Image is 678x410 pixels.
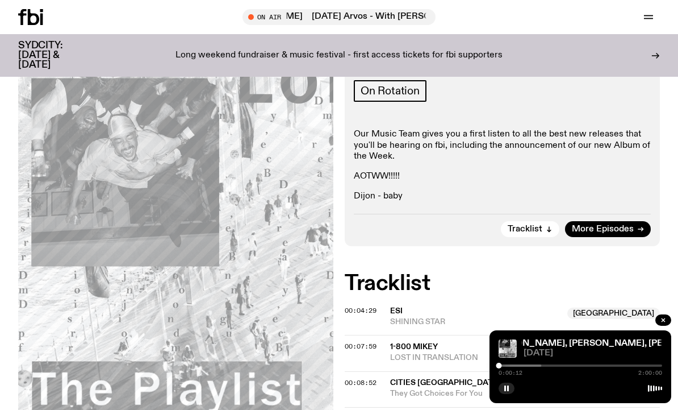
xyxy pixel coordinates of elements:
[361,85,420,97] span: On Rotation
[345,380,376,386] button: 00:08:52
[638,370,662,376] span: 2:00:00
[567,308,660,319] span: [GEOGRAPHIC_DATA]
[345,378,376,387] span: 00:08:52
[390,353,560,363] span: LOST IN TRANSLATION
[345,343,376,350] button: 00:07:59
[565,221,651,237] a: More Episodes
[390,343,438,351] span: 1-800 Mikey
[345,308,376,314] button: 00:04:29
[242,9,436,25] button: On Air[DATE] Arvos - With [PERSON_NAME][DATE] Arvos - With [PERSON_NAME]
[345,306,376,315] span: 00:04:29
[508,225,542,234] span: Tracklist
[175,51,503,61] p: Long weekend fundraiser & music festival - first access tickets for fbi supporters
[18,41,91,70] h3: SYDCITY: [DATE] & [DATE]
[572,225,634,234] span: More Episodes
[354,171,651,182] p: AOTWW!!!!!
[354,80,426,102] a: On Rotation
[345,342,376,351] span: 00:07:59
[345,274,660,294] h2: Tracklist
[390,307,403,315] span: Esi
[501,221,559,237] button: Tracklist
[524,349,662,358] span: [DATE]
[354,191,651,202] p: Dijon - baby
[390,317,560,328] span: SHINING STAR
[354,129,651,162] p: Our Music Team gives you a first listen to all the best new releases that you'll be hearing on fb...
[390,379,501,387] span: Cities [GEOGRAPHIC_DATA]
[499,370,522,376] span: 0:00:12
[390,388,660,399] span: They Got Choices For You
